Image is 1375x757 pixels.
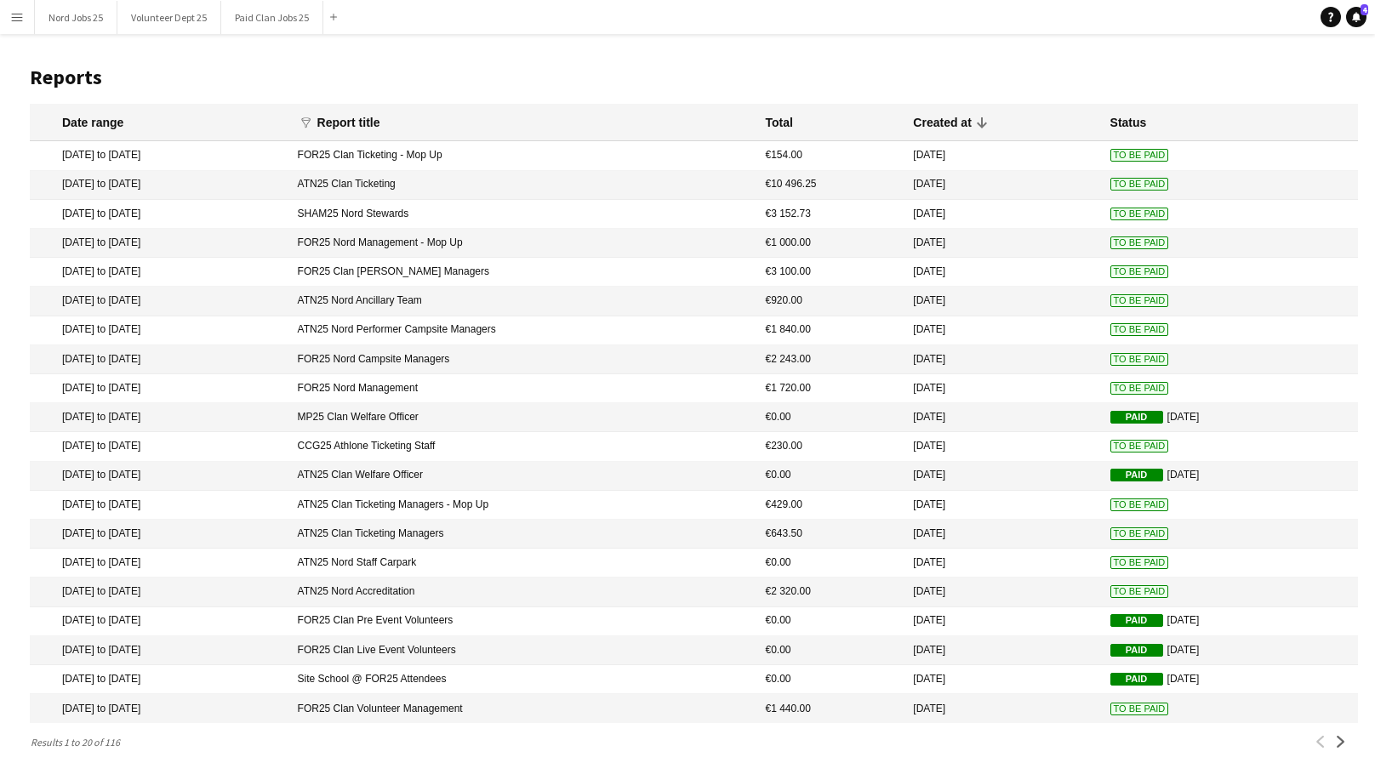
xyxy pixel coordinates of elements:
[289,665,757,694] mat-cell: Site School @ FOR25 Attendees
[904,229,1101,258] mat-cell: [DATE]
[30,316,289,345] mat-cell: [DATE] to [DATE]
[756,694,904,723] mat-cell: €1 440.00
[289,462,757,491] mat-cell: ATN25 Clan Welfare Officer
[289,636,757,665] mat-cell: FOR25 Clan Live Event Volunteers
[1110,323,1169,336] span: To Be Paid
[30,491,289,520] mat-cell: [DATE] to [DATE]
[30,287,289,316] mat-cell: [DATE] to [DATE]
[30,403,289,432] mat-cell: [DATE] to [DATE]
[289,374,757,403] mat-cell: FOR25 Nord Management
[1102,607,1358,636] mat-cell: [DATE]
[30,65,1358,90] h1: Reports
[1110,208,1169,220] span: To Be Paid
[289,549,757,578] mat-cell: ATN25 Nord Staff Carpark
[30,258,289,287] mat-cell: [DATE] to [DATE]
[1110,469,1163,481] span: Paid
[289,141,757,170] mat-cell: FOR25 Clan Ticketing - Mop Up
[756,636,904,665] mat-cell: €0.00
[904,636,1101,665] mat-cell: [DATE]
[756,374,904,403] mat-cell: €1 720.00
[904,345,1101,374] mat-cell: [DATE]
[756,287,904,316] mat-cell: €920.00
[117,1,221,34] button: Volunteer Dept 25
[904,578,1101,606] mat-cell: [DATE]
[904,694,1101,723] mat-cell: [DATE]
[1361,4,1368,15] span: 4
[904,403,1101,432] mat-cell: [DATE]
[30,578,289,606] mat-cell: [DATE] to [DATE]
[904,374,1101,403] mat-cell: [DATE]
[1110,294,1169,307] span: To Be Paid
[1102,665,1358,694] mat-cell: [DATE]
[904,607,1101,636] mat-cell: [DATE]
[1110,527,1169,540] span: To Be Paid
[1110,614,1163,627] span: Paid
[289,316,757,345] mat-cell: ATN25 Nord Performer Campsite Managers
[913,115,971,130] div: Created at
[30,636,289,665] mat-cell: [DATE] to [DATE]
[1110,178,1169,191] span: To Be Paid
[765,115,792,130] div: Total
[904,665,1101,694] mat-cell: [DATE]
[1110,382,1169,395] span: To Be Paid
[1102,403,1358,432] mat-cell: [DATE]
[756,432,904,461] mat-cell: €230.00
[1110,265,1169,278] span: To Be Paid
[1346,7,1366,27] a: 4
[904,200,1101,229] mat-cell: [DATE]
[1110,115,1147,130] div: Status
[1110,440,1169,452] span: To Be Paid
[289,491,757,520] mat-cell: ATN25 Clan Ticketing Managers - Mop Up
[30,432,289,461] mat-cell: [DATE] to [DATE]
[289,520,757,549] mat-cell: ATN25 Clan Ticketing Managers
[756,229,904,258] mat-cell: €1 000.00
[1102,462,1358,491] mat-cell: [DATE]
[62,115,123,130] div: Date range
[30,200,289,229] mat-cell: [DATE] to [DATE]
[904,141,1101,170] mat-cell: [DATE]
[756,462,904,491] mat-cell: €0.00
[1110,411,1163,424] span: Paid
[1110,703,1169,715] span: To Be Paid
[1110,149,1169,162] span: To Be Paid
[289,694,757,723] mat-cell: FOR25 Clan Volunteer Management
[756,578,904,606] mat-cell: €2 320.00
[317,115,396,130] div: Report title
[756,345,904,374] mat-cell: €2 243.00
[756,316,904,345] mat-cell: €1 840.00
[289,287,757,316] mat-cell: ATN25 Nord Ancillary Team
[756,171,904,200] mat-cell: €10 496.25
[289,403,757,432] mat-cell: MP25 Clan Welfare Officer
[30,549,289,578] mat-cell: [DATE] to [DATE]
[756,141,904,170] mat-cell: €154.00
[317,115,380,130] div: Report title
[1110,585,1169,598] span: To Be Paid
[756,200,904,229] mat-cell: €3 152.73
[756,549,904,578] mat-cell: €0.00
[35,1,117,34] button: Nord Jobs 25
[30,374,289,403] mat-cell: [DATE] to [DATE]
[756,491,904,520] mat-cell: €429.00
[30,229,289,258] mat-cell: [DATE] to [DATE]
[1110,673,1163,686] span: Paid
[1102,636,1358,665] mat-cell: [DATE]
[30,694,289,723] mat-cell: [DATE] to [DATE]
[30,171,289,200] mat-cell: [DATE] to [DATE]
[756,520,904,549] mat-cell: €643.50
[30,462,289,491] mat-cell: [DATE] to [DATE]
[289,171,757,200] mat-cell: ATN25 Clan Ticketing
[289,345,757,374] mat-cell: FOR25 Nord Campsite Managers
[289,432,757,461] mat-cell: CCG25 Athlone Ticketing Staff
[904,316,1101,345] mat-cell: [DATE]
[289,258,757,287] mat-cell: FOR25 Clan [PERSON_NAME] Managers
[30,607,289,636] mat-cell: [DATE] to [DATE]
[289,607,757,636] mat-cell: FOR25 Clan Pre Event Volunteers
[904,287,1101,316] mat-cell: [DATE]
[913,115,986,130] div: Created at
[1110,556,1169,569] span: To Be Paid
[756,258,904,287] mat-cell: €3 100.00
[1110,644,1163,657] span: Paid
[904,258,1101,287] mat-cell: [DATE]
[904,171,1101,200] mat-cell: [DATE]
[221,1,323,34] button: Paid Clan Jobs 25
